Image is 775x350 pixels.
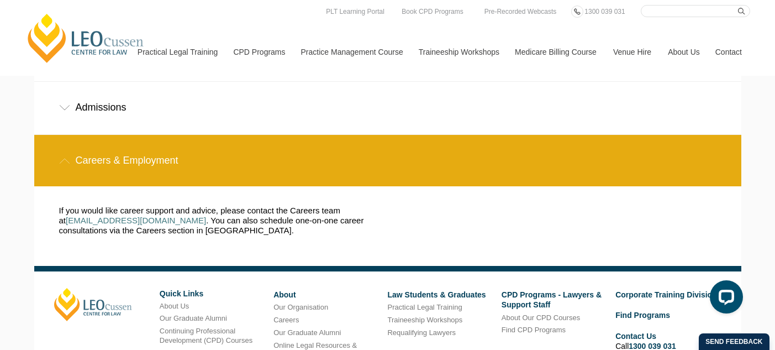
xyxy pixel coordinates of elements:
[615,290,717,299] a: Corporate Training Division
[54,288,132,321] a: [PERSON_NAME]
[387,303,462,311] a: Practical Legal Training
[160,302,189,310] a: About Us
[701,276,747,322] iframe: LiveChat chat widget
[502,290,602,309] a: CPD Programs - Lawyers & Support Staff
[225,28,292,76] a: CPD Programs
[605,28,660,76] a: Venue Hire
[502,326,566,334] a: Find CPD Programs
[273,328,341,337] a: Our Graduate Alumni
[410,28,507,76] a: Traineeship Workshops
[59,206,371,236] p: If you would like career support and advice, please contact the Careers team at . You can also sc...
[387,290,486,299] a: Law Students & Graduates
[707,28,750,76] a: Contact
[507,28,605,76] a: Medicare Billing Course
[293,28,410,76] a: Practice Management Course
[66,216,206,225] a: [EMAIL_ADDRESS][DOMAIN_NAME]
[25,12,147,64] a: [PERSON_NAME] Centre for Law
[160,290,265,298] h6: Quick Links
[34,82,741,133] div: Admissions
[584,8,625,15] span: 1300 039 031
[387,328,456,337] a: Requalifying Lawyers
[273,290,296,299] a: About
[615,311,670,320] a: Find Programs
[34,135,741,186] div: Careers & Employment
[160,314,227,322] a: Our Graduate Alumni
[323,6,387,18] a: PLT Learning Portal
[273,303,328,311] a: Our Organisation
[387,316,462,324] a: Traineeship Workshops
[399,6,466,18] a: Book CPD Programs
[129,28,225,76] a: Practical Legal Training
[615,332,656,341] a: Contact Us
[582,6,628,18] a: 1300 039 031
[273,316,299,324] a: Careers
[160,327,252,344] a: Continuing Professional Development (CPD) Courses
[482,6,560,18] a: Pre-Recorded Webcasts
[502,314,580,322] a: About Our CPD Courses
[660,28,707,76] a: About Us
